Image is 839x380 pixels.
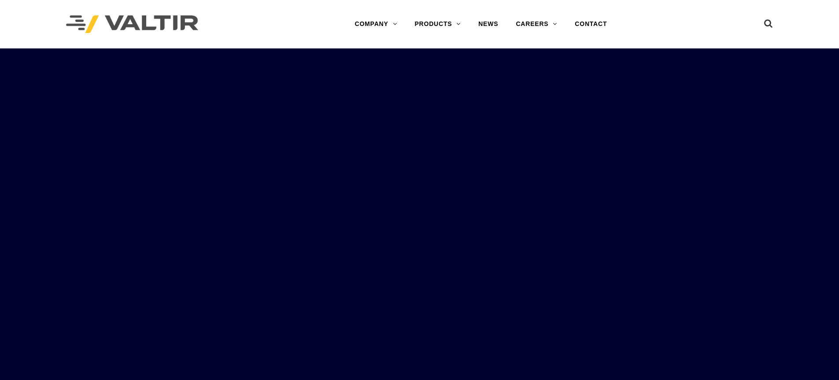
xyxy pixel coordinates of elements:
a: NEWS [469,15,507,33]
img: Valtir [66,15,198,33]
a: CAREERS [507,15,566,33]
a: COMPANY [346,15,406,33]
a: PRODUCTS [406,15,469,33]
a: CONTACT [566,15,616,33]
